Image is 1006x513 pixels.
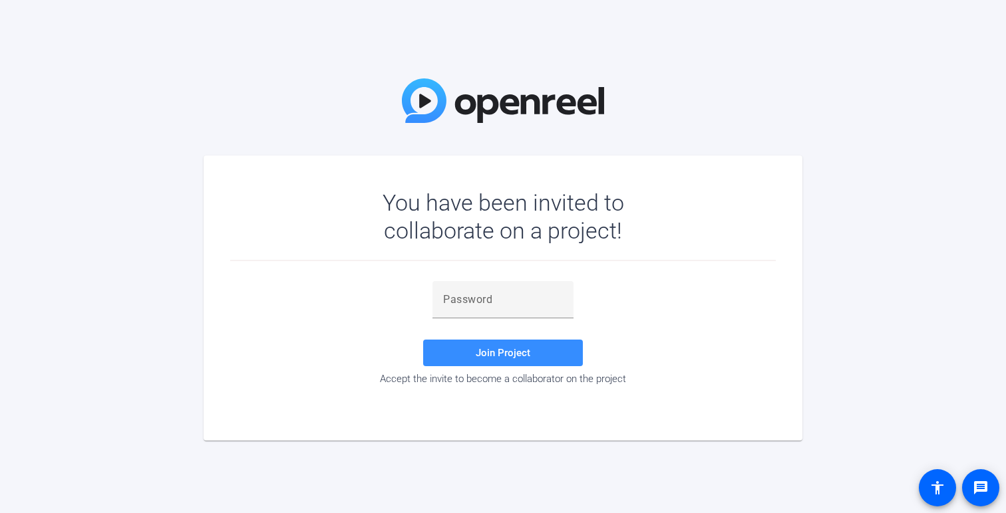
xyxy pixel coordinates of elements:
[344,189,663,245] div: You have been invited to collaborate on a project!
[443,292,563,308] input: Password
[402,78,604,123] img: OpenReel Logo
[973,480,989,496] mat-icon: message
[423,340,583,366] button: Join Project
[929,480,945,496] mat-icon: accessibility
[230,373,776,385] div: Accept the invite to become a collaborator on the project
[476,347,530,359] span: Join Project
